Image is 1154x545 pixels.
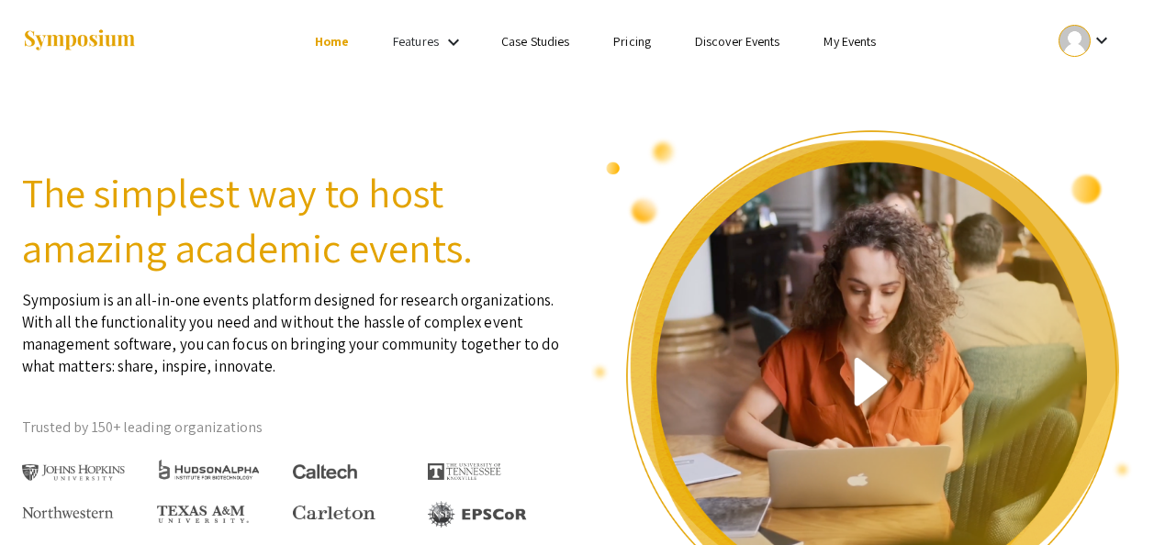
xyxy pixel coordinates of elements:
h2: The simplest way to host amazing academic events. [22,165,564,275]
a: My Events [823,33,876,50]
img: EPSCOR [428,501,529,528]
img: Texas A&M University [157,506,249,524]
img: HudsonAlpha [157,459,261,480]
a: Discover Events [695,33,780,50]
img: The University of Tennessee [428,463,501,480]
img: Caltech [293,464,357,480]
a: Case Studies [501,33,569,50]
img: Symposium by ForagerOne [22,28,137,53]
button: Expand account dropdown [1039,20,1132,61]
a: Home [315,33,349,50]
p: Trusted by 150+ leading organizations [22,414,564,441]
a: Pricing [613,33,651,50]
iframe: Chat [14,462,78,531]
mat-icon: Expand Features list [443,31,465,53]
mat-icon: Expand account dropdown [1091,29,1113,51]
a: Features [393,33,439,50]
img: Carleton [293,506,375,520]
p: Symposium is an all-in-one events platform designed for research organizations. With all the func... [22,275,564,377]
